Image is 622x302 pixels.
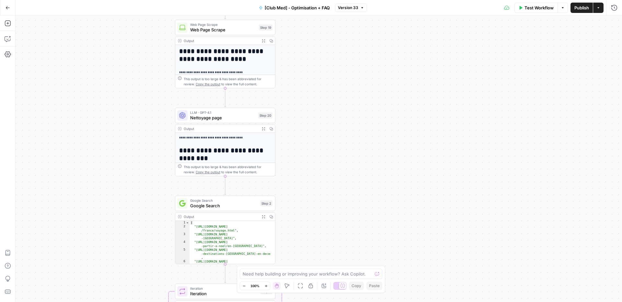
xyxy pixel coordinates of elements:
[190,202,258,209] span: Google Search
[190,286,258,291] span: Iteration
[190,114,256,121] span: Nettoyage page
[570,3,593,13] button: Publish
[184,126,258,131] div: Output
[175,225,190,232] div: 2
[366,282,382,290] button: Paste
[175,221,190,225] div: 1
[175,260,190,267] div: 6
[224,176,226,195] g: Edge from step_20 to step_2
[224,264,226,283] g: Edge from step_2 to step_3
[190,198,258,203] span: Google Search
[255,3,334,13] button: [Club Med] - Optimisation + FAQ
[351,283,361,289] span: Copy
[175,232,190,240] div: 3
[258,113,272,118] div: Step 20
[338,5,358,11] span: Version 33
[184,38,258,43] div: Output
[265,5,330,11] span: [Club Med] - Optimisation + FAQ
[260,200,272,206] div: Step 2
[250,283,259,288] span: 100%
[574,5,589,11] span: Publish
[369,283,380,289] span: Paste
[186,221,189,225] span: Toggle code folding, rows 1 through 10
[259,25,272,30] div: Step 19
[524,5,554,11] span: Test Workflow
[175,248,190,260] div: 5
[184,164,272,175] div: This output is too large & has been abbreviated for review. to view the full content.
[196,170,220,174] span: Copy the output
[514,3,558,13] button: Test Workflow
[224,88,226,107] g: Edge from step_19 to step_20
[184,76,272,87] div: This output is too large & has been abbreviated for review. to view the full content.
[190,22,256,27] span: Web Page Scrape
[190,110,256,115] span: LLM · GPT-4.1
[184,214,258,219] div: Output
[196,82,220,86] span: Copy the output
[224,0,226,19] g: Edge from start to step_19
[335,4,367,12] button: Version 33
[349,282,364,290] button: Copy
[175,196,275,264] div: Google SearchGoogle SearchStep 2Output[ "[URL][DOMAIN_NAME] /france/voyage.html", "[URL][DOMAIN_N...
[190,290,258,297] span: Iteration
[190,27,256,33] span: Web Page Scrape
[175,240,190,248] div: 4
